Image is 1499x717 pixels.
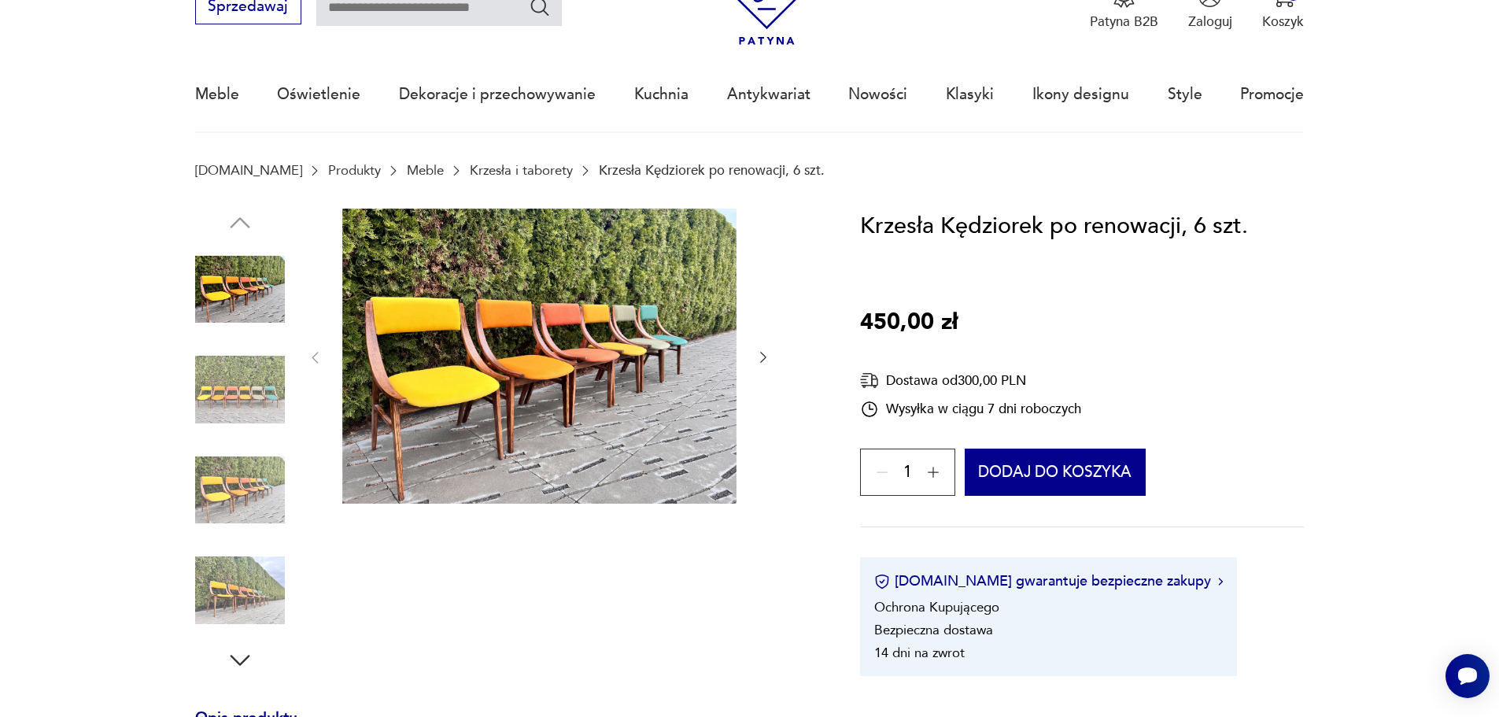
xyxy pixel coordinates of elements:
[1240,58,1304,131] a: Promocje
[195,245,285,334] img: Zdjęcie produktu Krzesła Kędziorek po renowacji, 6 szt.
[1218,578,1223,586] img: Ikona strzałki w prawo
[903,467,912,479] span: 1
[1262,13,1304,31] p: Koszyk
[874,598,999,616] li: Ochrona Kupującego
[946,58,994,131] a: Klasyki
[277,58,360,131] a: Oświetlenie
[874,621,993,639] li: Bezpieczna dostawa
[1090,13,1158,31] p: Patyna B2B
[860,305,958,341] p: 450,00 zł
[195,345,285,434] img: Zdjęcie produktu Krzesła Kędziorek po renowacji, 6 szt.
[195,445,285,535] img: Zdjęcie produktu Krzesła Kędziorek po renowacji, 6 szt.
[342,209,737,504] img: Zdjęcie produktu Krzesła Kędziorek po renowacji, 6 szt.
[874,644,965,662] li: 14 dni na zwrot
[1445,654,1490,698] iframe: Smartsupp widget button
[407,163,444,178] a: Meble
[470,163,573,178] a: Krzesła i taborety
[874,571,1223,591] button: [DOMAIN_NAME] gwarantuje bezpieczne zakupy
[965,449,1146,496] button: Dodaj do koszyka
[195,58,239,131] a: Meble
[1168,58,1202,131] a: Style
[727,58,810,131] a: Antykwariat
[860,371,1081,390] div: Dostawa od 300,00 PLN
[860,209,1248,245] h1: Krzesła Kędziorek po renowacji, 6 szt.
[599,163,825,178] p: Krzesła Kędziorek po renowacji, 6 szt.
[874,574,890,589] img: Ikona certyfikatu
[860,400,1081,419] div: Wysyłka w ciągu 7 dni roboczych
[328,163,381,178] a: Produkty
[195,163,302,178] a: [DOMAIN_NAME]
[195,545,285,635] img: Zdjęcie produktu Krzesła Kędziorek po renowacji, 6 szt.
[634,58,689,131] a: Kuchnia
[1188,13,1232,31] p: Zaloguj
[848,58,907,131] a: Nowości
[195,2,301,14] a: Sprzedawaj
[1032,58,1129,131] a: Ikony designu
[860,371,879,390] img: Ikona dostawy
[399,58,596,131] a: Dekoracje i przechowywanie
